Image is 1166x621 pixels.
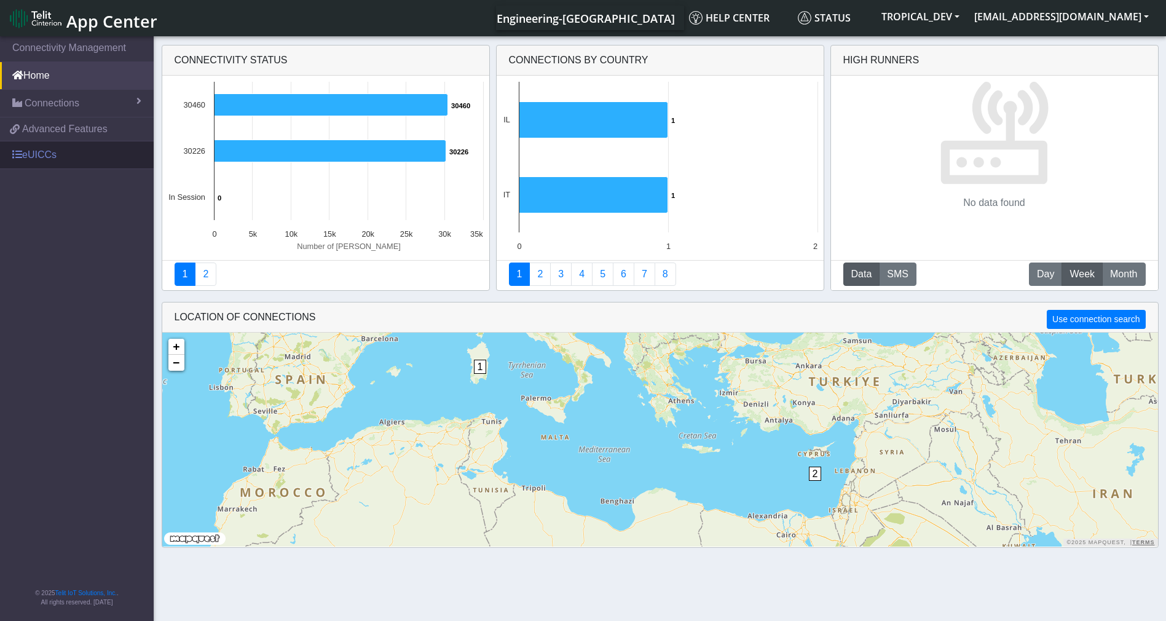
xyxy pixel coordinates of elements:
text: In Session [168,192,205,202]
span: Connections [25,96,79,111]
text: 1 [671,192,675,199]
text: 30226 [449,148,468,156]
a: Your current platform instance [496,6,674,30]
div: High Runners [843,53,920,68]
text: IT [503,190,510,199]
text: 30226 [183,146,205,156]
img: logo-telit-cinterion-gw-new.png [10,9,61,28]
a: Terms [1132,539,1155,545]
img: knowledge.svg [689,11,703,25]
text: IL [503,115,510,124]
text: Number of [PERSON_NAME] [297,242,401,251]
a: 14 Days Trend [613,263,634,286]
div: 1 [474,360,486,397]
a: Zoom out [168,355,184,371]
a: Connectivity status [175,263,196,286]
text: 5k [248,229,257,239]
a: Zero Session [634,263,655,286]
text: 0 [212,229,216,239]
text: 15k [323,229,336,239]
img: No data found [939,76,1049,186]
button: Week [1062,263,1103,286]
button: Use connection search [1047,310,1145,329]
text: 2 [813,242,817,251]
span: App Center [66,10,157,33]
a: Carrier [529,263,551,286]
span: 2 [809,467,822,481]
span: Advanced Features [22,122,108,136]
text: 35k [470,229,483,239]
button: Month [1102,263,1145,286]
a: Not Connected for 30 days [655,263,676,286]
text: 1 [666,242,670,251]
text: 0 [218,194,221,202]
text: 10k [285,229,297,239]
span: Help center [689,11,770,25]
span: Status [798,11,851,25]
button: Data [843,263,880,286]
img: status.svg [798,11,811,25]
text: 30k [438,229,451,239]
text: 30460 [183,100,205,109]
a: Connections By Country [509,263,530,286]
text: 25k [400,229,412,239]
a: Status [793,6,874,30]
a: Deployment status [195,263,216,286]
a: Zoom in [168,339,184,355]
span: Month [1110,267,1137,282]
a: Connections By Carrier [571,263,593,286]
p: No data found [963,196,1025,210]
a: Help center [684,6,793,30]
text: 1 [671,117,675,124]
a: Usage by Carrier [592,263,613,286]
text: 30460 [451,102,470,109]
button: [EMAIL_ADDRESS][DOMAIN_NAME] [967,6,1156,28]
span: 1 [474,360,487,374]
text: 20k [361,229,374,239]
div: Connections By Country [497,45,824,76]
button: SMS [879,263,916,286]
a: App Center [10,5,156,31]
span: Day [1037,267,1054,282]
nav: Summary paging [175,263,477,286]
text: 0 [517,242,521,251]
button: TROPICAL_DEV [874,6,967,28]
div: ©2025 MapQuest, | [1063,539,1157,547]
span: Engineering-[GEOGRAPHIC_DATA] [497,11,675,26]
span: Week [1069,267,1095,282]
a: Usage per Country [550,263,572,286]
div: Connectivity status [162,45,489,76]
div: LOCATION OF CONNECTIONS [162,303,1158,333]
button: Day [1029,263,1062,286]
nav: Summary paging [509,263,811,286]
a: Telit IoT Solutions, Inc. [55,590,117,596]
